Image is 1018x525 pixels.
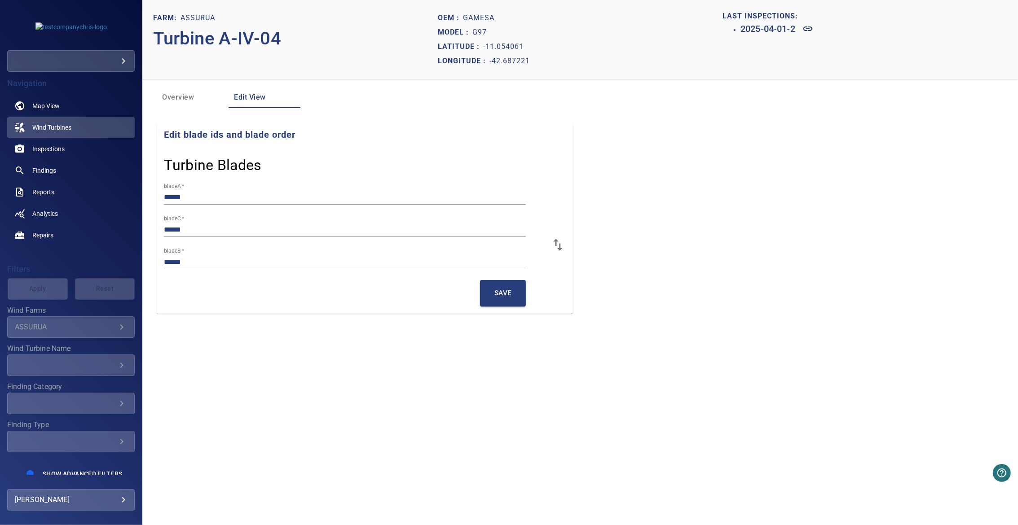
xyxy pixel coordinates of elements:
[164,216,184,222] label: bladeC
[723,11,1007,22] p: LAST INSPECTIONS:
[32,144,65,153] span: Inspections
[7,307,135,314] label: Wind Farms
[32,209,58,218] span: Analytics
[463,13,494,23] p: Gamesa
[494,287,511,299] span: Save
[164,184,184,189] label: bladeA
[15,323,116,331] div: ASSURUA
[438,13,463,23] p: Oem :
[7,203,135,224] a: analytics noActive
[438,27,472,38] p: Model :
[162,91,223,104] span: Overview
[7,50,135,72] div: testcompanychris
[43,470,122,477] span: Show Advanced Filters
[740,22,795,36] h6: 2025-04-01-2
[153,13,181,23] p: Farm:
[32,101,60,110] span: Map View
[7,265,135,274] h4: Filters
[7,383,135,390] label: Finding Category
[7,138,135,160] a: inspections noActive
[32,123,71,132] span: Wind Turbines
[438,56,489,66] p: Longitude :
[234,91,295,104] span: Edit View
[7,224,135,246] a: repairs noActive
[32,188,54,197] span: Reports
[7,421,135,429] label: Finding Type
[438,41,483,52] p: Latitude :
[7,79,135,88] h4: Navigation
[740,22,1007,36] a: 2025-04-01-2
[164,130,566,140] h3: Edit blade ids and blade order
[7,181,135,203] a: reports noActive
[7,117,135,138] a: windturbines active
[15,493,127,507] div: [PERSON_NAME]
[164,249,184,254] label: bladeB
[7,95,135,117] a: map noActive
[7,431,135,452] div: Finding Type
[483,41,524,52] p: -11.054061
[35,22,107,31] img: testcompanychris-logo
[164,154,566,176] h3: Turbine Blades
[7,354,135,376] div: Wind Turbine Name
[7,160,135,181] a: findings noActive
[32,231,53,240] span: Repairs
[7,393,135,414] div: Finding Category
[550,237,566,253] svg: First item is the top blade of the turbine
[489,56,530,66] p: -42.687221
[32,166,56,175] span: Findings
[37,467,128,481] button: Show Advanced Filters
[480,280,526,306] button: Save
[7,316,135,338] div: Wind Farms
[153,25,438,52] p: Turbine A-IV-04
[7,345,135,352] label: Wind Turbine Name
[181,13,215,23] p: ASSURUA
[472,27,487,38] p: G97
